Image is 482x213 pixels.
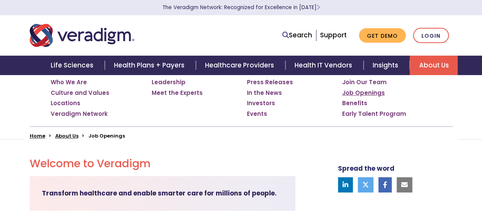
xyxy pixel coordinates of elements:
[342,89,385,97] a: Job Openings
[282,30,312,40] a: Search
[338,164,394,173] strong: Spread the word
[42,56,105,75] a: Life Sciences
[30,132,45,139] a: Home
[196,56,285,75] a: Healthcare Providers
[247,78,293,86] a: Press Releases
[285,56,364,75] a: Health IT Vendors
[152,89,203,97] a: Meet the Experts
[364,56,410,75] a: Insights
[247,89,282,97] a: In the News
[162,4,320,11] a: The Veradigm Network: Recognized for Excellence in [DATE]Learn More
[105,56,196,75] a: Health Plans + Payers
[55,132,78,139] a: About Us
[317,4,320,11] span: Learn More
[342,78,387,86] a: Join Our Team
[51,110,108,118] a: Veradigm Network
[410,56,458,75] a: About Us
[51,89,109,97] a: Culture and Values
[413,28,449,43] a: Login
[51,78,87,86] a: Who We Are
[247,110,267,118] a: Events
[30,23,135,48] img: Veradigm logo
[30,157,295,170] h2: Welcome to Veradigm
[320,30,347,40] a: Support
[342,99,367,107] a: Benefits
[152,78,186,86] a: Leadership
[359,28,406,43] a: Get Demo
[42,189,277,198] strong: Transform healthcare and enable smarter care for millions of people.
[342,110,406,118] a: Early Talent Program
[51,99,80,107] a: Locations
[247,99,275,107] a: Investors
